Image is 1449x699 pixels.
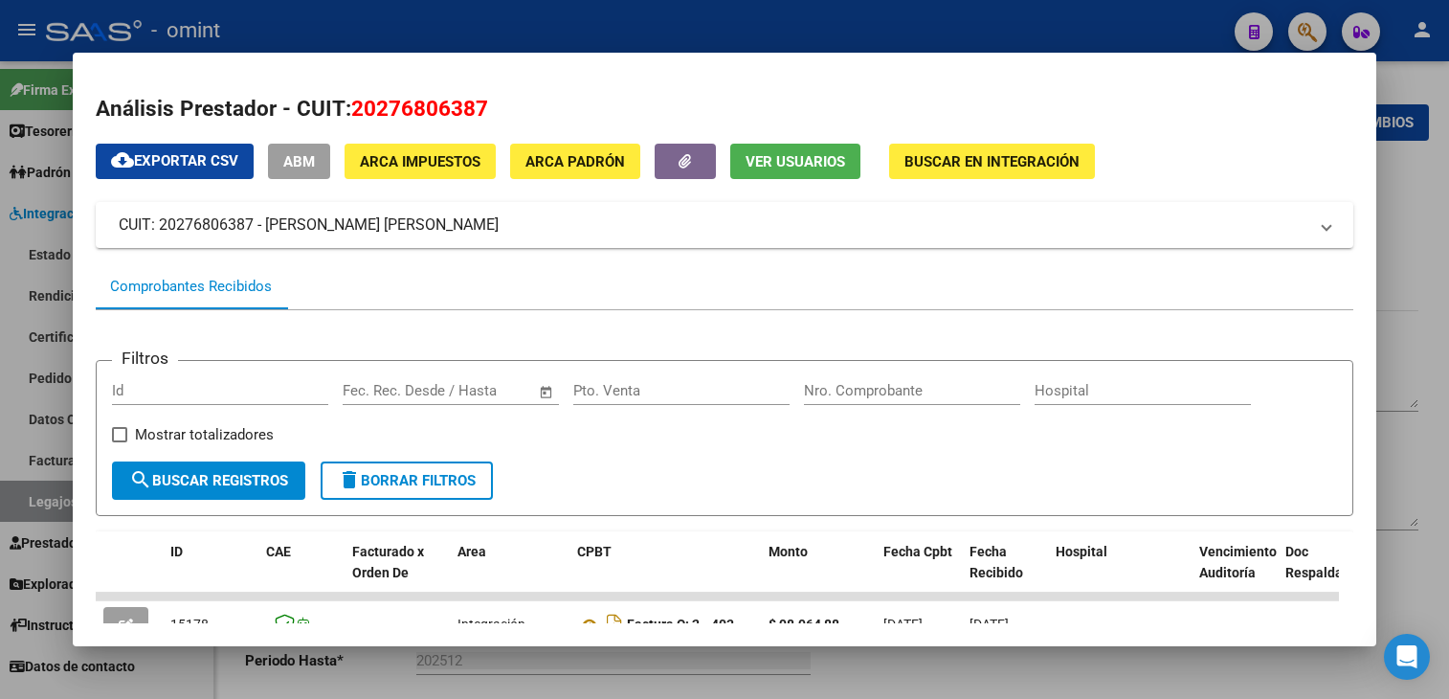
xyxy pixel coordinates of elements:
[112,346,178,371] h3: Filtros
[730,144,860,179] button: Ver Usuarios
[111,152,238,169] span: Exportar CSV
[602,609,627,640] i: Descargar documento
[627,618,734,633] strong: Factura C: 2 - 403
[352,544,424,581] span: Facturado x Orden De
[883,544,952,559] span: Fecha Cpbt
[351,96,488,121] span: 20276806387
[345,531,450,616] datatable-header-cell: Facturado x Orden De
[343,382,405,399] input: Start date
[110,276,272,298] div: Comprobantes Recibidos
[450,531,569,616] datatable-header-cell: Area
[746,153,845,170] span: Ver Usuarios
[338,468,361,491] mat-icon: delete
[1384,634,1430,680] div: Open Intercom Messenger
[283,153,315,170] span: ABM
[1048,531,1192,616] datatable-header-cell: Hospital
[345,144,496,179] button: ARCA Impuestos
[163,531,258,616] datatable-header-cell: ID
[1056,544,1107,559] span: Hospital
[1199,544,1277,581] span: Vencimiento Auditoría
[889,144,1095,179] button: Buscar en Integración
[170,617,209,632] span: 15178
[258,531,345,616] datatable-header-cell: CAE
[761,531,876,616] datatable-header-cell: Monto
[883,617,923,632] span: [DATE]
[422,382,515,399] input: End date
[525,153,625,170] span: ARCA Padrón
[360,153,480,170] span: ARCA Impuestos
[129,468,152,491] mat-icon: search
[535,381,557,403] button: Open calendar
[170,544,183,559] span: ID
[266,544,291,559] span: CAE
[577,544,612,559] span: CPBT
[1192,531,1278,616] datatable-header-cell: Vencimiento Auditoría
[112,462,305,500] button: Buscar Registros
[569,531,761,616] datatable-header-cell: CPBT
[96,202,1354,248] mat-expansion-panel-header: CUIT: 20276806387 - [PERSON_NAME] [PERSON_NAME]
[457,617,525,632] span: Integración
[510,144,640,179] button: ARCA Padrón
[769,544,808,559] span: Monto
[96,93,1354,125] h2: Análisis Prestador - CUIT:
[769,617,839,632] strong: $ 98.964,88
[904,153,1080,170] span: Buscar en Integración
[268,144,330,179] button: ABM
[962,531,1048,616] datatable-header-cell: Fecha Recibido
[457,544,486,559] span: Area
[129,472,288,489] span: Buscar Registros
[321,462,493,500] button: Borrar Filtros
[970,617,1009,632] span: [DATE]
[1278,531,1393,616] datatable-header-cell: Doc Respaldatoria
[96,144,254,179] button: Exportar CSV
[111,148,134,171] mat-icon: cloud_download
[1285,544,1371,581] span: Doc Respaldatoria
[119,214,1308,237] mat-panel-title: CUIT: 20276806387 - [PERSON_NAME] [PERSON_NAME]
[970,544,1023,581] span: Fecha Recibido
[135,423,274,446] span: Mostrar totalizadores
[338,472,476,489] span: Borrar Filtros
[876,531,962,616] datatable-header-cell: Fecha Cpbt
